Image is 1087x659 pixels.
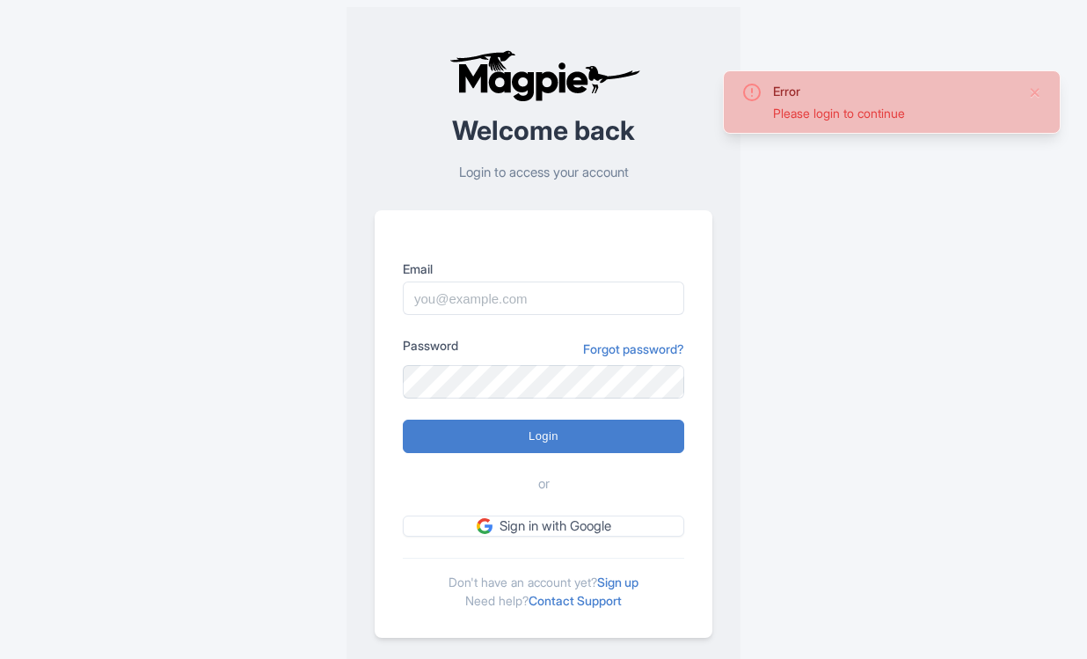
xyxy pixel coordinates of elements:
a: Contact Support [529,593,622,608]
p: Login to access your account [375,163,712,183]
div: Please login to continue [773,104,1014,122]
img: google.svg [477,518,492,534]
a: Sign up [597,575,638,589]
a: Sign in with Google [403,516,684,538]
input: Login [403,420,684,453]
span: or [538,474,550,494]
div: Error [773,82,1014,100]
a: Forgot password? [583,340,684,358]
label: Password [403,336,458,355]
label: Email [403,260,684,278]
img: logo-ab69f6fb50320c5b225c76a69d11143b.png [445,49,643,102]
h2: Welcome back [375,116,712,145]
div: Don't have an account yet? Need help? [403,558,684,610]
input: you@example.com [403,282,684,315]
button: Close [1028,82,1042,103]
